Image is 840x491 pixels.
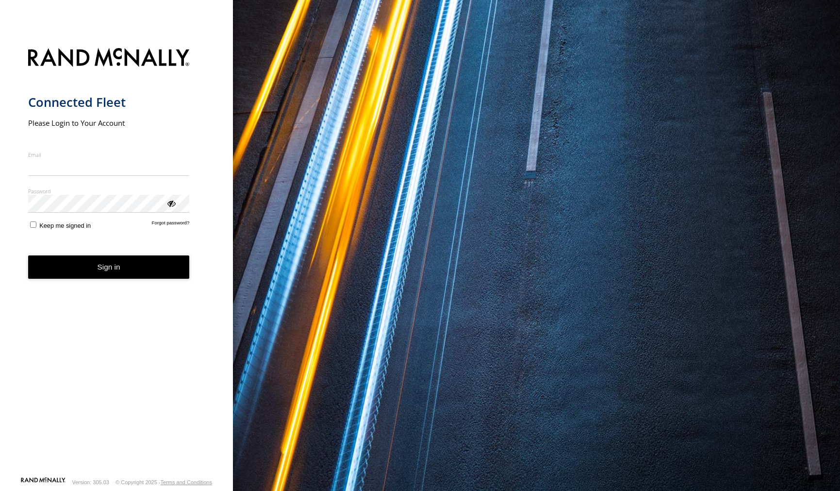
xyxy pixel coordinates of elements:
img: Rand McNally [28,46,190,71]
a: Visit our Website [21,477,66,487]
input: Keep me signed in [30,221,36,228]
span: Keep me signed in [39,222,91,229]
label: Password [28,187,190,195]
h1: Connected Fleet [28,94,190,110]
div: Version: 305.03 [72,479,109,485]
button: Sign in [28,255,190,279]
h2: Please Login to Your Account [28,118,190,128]
form: main [28,42,205,476]
div: ViewPassword [166,198,176,208]
a: Terms and Conditions [161,479,212,485]
a: Forgot password? [152,220,190,229]
div: © Copyright 2025 - [115,479,212,485]
label: Email [28,151,190,158]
